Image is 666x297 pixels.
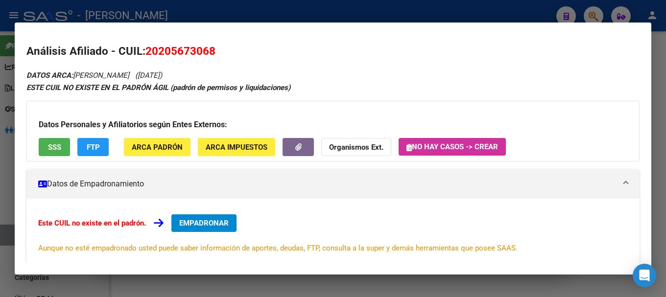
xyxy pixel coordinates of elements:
[171,214,237,232] button: EMPADRONAR
[39,138,70,156] button: SSS
[198,138,275,156] button: ARCA Impuestos
[48,143,61,152] span: SSS
[399,138,506,156] button: No hay casos -> Crear
[179,219,229,228] span: EMPADRONAR
[38,178,616,190] mat-panel-title: Datos de Empadronamiento
[87,143,100,152] span: FTP
[38,244,518,252] span: Aunque no esté empadronado usted puede saber información de aportes, deudas, FTP, consulta a la s...
[39,119,627,131] h3: Datos Personales y Afiliatorios según Entes Externos:
[26,71,73,80] strong: DATOS ARCA:
[321,138,391,156] button: Organismos Ext.
[26,43,640,60] h2: Análisis Afiliado - CUIL:
[124,138,190,156] button: ARCA Padrón
[26,71,129,80] span: [PERSON_NAME]
[26,199,640,269] div: Datos de Empadronamiento
[132,143,183,152] span: ARCA Padrón
[329,143,383,152] strong: Organismos Ext.
[26,83,290,92] strong: ESTE CUIL NO EXISTE EN EL PADRÓN ÁGIL (padrón de permisos y liquidaciones)
[145,45,215,57] span: 20205673068
[406,142,498,151] span: No hay casos -> Crear
[633,264,656,287] div: Open Intercom Messenger
[26,169,640,199] mat-expansion-panel-header: Datos de Empadronamiento
[38,219,146,228] strong: Este CUIL no existe en el padrón.
[135,71,162,80] span: ([DATE])
[206,143,267,152] span: ARCA Impuestos
[77,138,109,156] button: FTP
